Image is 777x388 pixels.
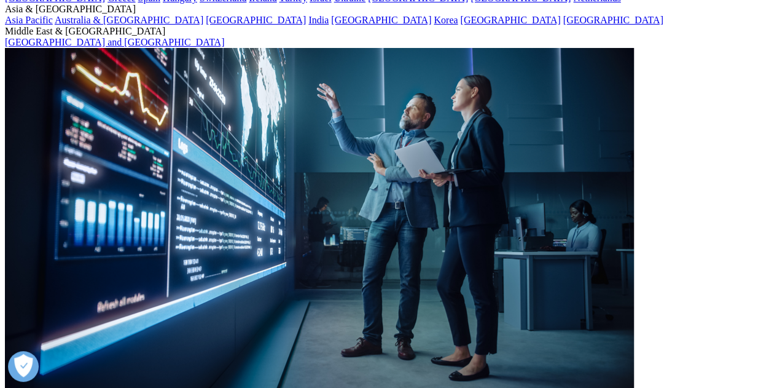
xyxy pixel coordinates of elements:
div: Asia & [GEOGRAPHIC_DATA] [5,4,772,15]
a: [GEOGRAPHIC_DATA] [460,15,560,25]
a: [GEOGRAPHIC_DATA] [331,15,431,25]
a: Australia & [GEOGRAPHIC_DATA] [55,15,203,25]
div: Middle East & [GEOGRAPHIC_DATA] [5,26,772,37]
a: Korea [434,15,458,25]
a: [GEOGRAPHIC_DATA] [206,15,306,25]
a: Asia Pacific [5,15,53,25]
a: [GEOGRAPHIC_DATA] and [GEOGRAPHIC_DATA] [5,37,224,47]
a: [GEOGRAPHIC_DATA] [563,15,663,25]
a: India [308,15,329,25]
button: Open Preferences [8,351,39,382]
